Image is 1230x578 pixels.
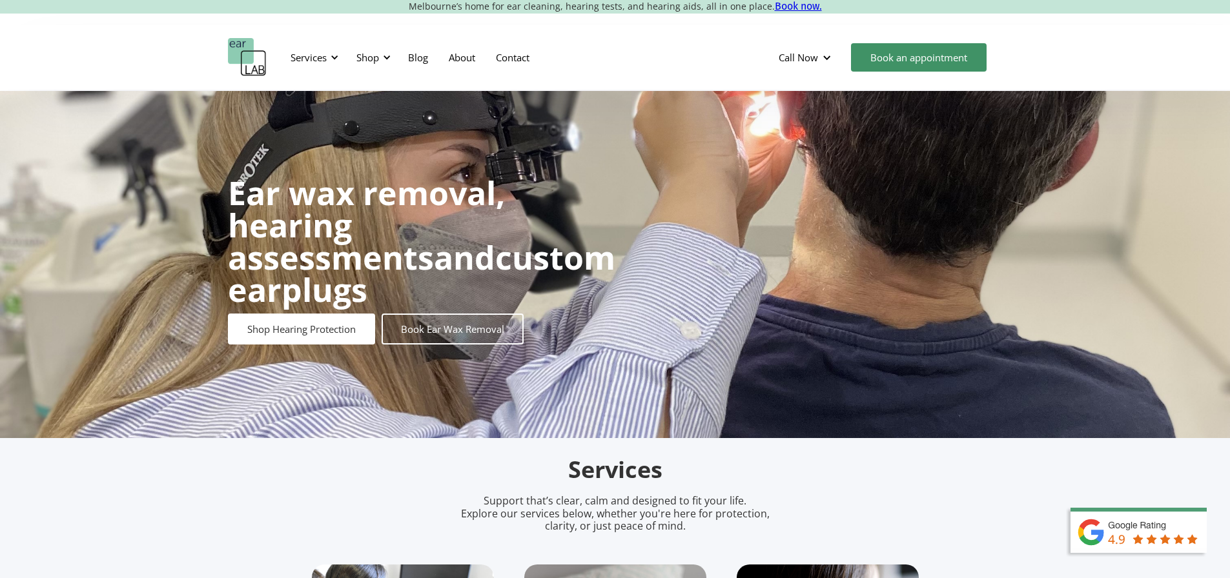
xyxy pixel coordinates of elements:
div: Call Now [768,38,845,77]
div: Services [291,51,327,64]
a: Book an appointment [851,43,987,72]
div: Services [283,38,342,77]
div: Shop [356,51,379,64]
a: Blog [398,39,438,76]
h2: Services [312,455,919,485]
p: Support that’s clear, calm and designed to fit your life. Explore our services below, whether you... [444,495,786,532]
a: Contact [486,39,540,76]
a: About [438,39,486,76]
h1: and [228,177,615,306]
div: Call Now [779,51,818,64]
a: Book Ear Wax Removal [382,314,524,344]
strong: Ear wax removal, hearing assessments [228,171,505,279]
div: Shop [349,38,395,77]
a: home [228,38,267,77]
strong: custom earplugs [228,235,615,312]
a: Shop Hearing Protection [228,314,375,344]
